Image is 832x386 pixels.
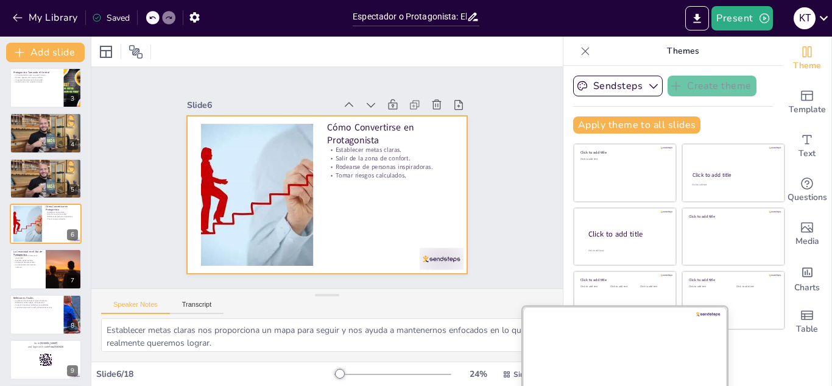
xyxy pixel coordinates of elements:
p: Reconocer el rol de espectador. [13,124,78,126]
p: Protagonista: Tomando el Control [13,71,60,74]
div: Click to add title [580,277,668,282]
p: Salir de la zona de confort. [46,213,78,216]
p: Cómo Convertirse en Protagonista [46,205,78,212]
div: Add ready made slides [783,80,831,124]
div: 7 [67,275,78,286]
div: https://cdn.sendsteps.com/images/logo/sendsteps_logo_white.pnghttps://cdn.sendsteps.com/images/lo... [10,249,82,289]
div: Get real-time input from your audience [783,168,831,212]
p: Falta de propósito en la vida. [13,121,78,124]
div: 8 [67,320,78,331]
p: La creatividad como proceso continuo. [13,264,42,268]
p: La seguridad del espectador es engañosa. [13,162,78,165]
p: Falta de propósito en la vida. [13,167,78,170]
div: Add images, graphics, shapes or video [783,212,831,256]
div: 3 [67,93,78,104]
button: Transcript [170,301,224,314]
p: Go to [13,341,78,345]
span: Text [799,147,816,160]
textarea: Establecer metas claras nos proporciona un mapa para seguir y nos ayuda a mantenernos enfocados e... [101,318,553,352]
span: Single View [513,370,555,379]
p: Reflexionar sobre nuestro rol es esencial. [13,302,60,304]
button: Sendsteps [573,76,663,96]
p: Cómo Convertirse en Protagonista [327,121,453,147]
div: Click to add body [588,249,665,252]
p: Inspirar a otros con nuestras acciones. [13,81,60,84]
p: Reconocer el rol de espectador. [13,169,78,171]
button: Add slide [6,43,85,62]
p: Themes [595,37,770,66]
p: Arrepentimientos por no actuar. [13,120,78,122]
p: Afrontar desafíos como oportunidades. [13,76,60,79]
p: Salir de la zona de confort. [327,154,453,162]
div: Click to add title [588,229,666,240]
div: Click to add text [640,285,668,288]
p: Los protagonistas crean su propia historia. [13,74,60,77]
button: K T [794,6,816,30]
div: https://cdn.sendsteps.com/images/logo/sendsteps_logo_white.pnghttps://cdn.sendsteps.com/images/lo... [10,159,82,199]
div: 24 % [464,368,493,380]
div: Click to add title [580,150,668,155]
button: Speaker Notes [101,301,170,314]
div: Click to add title [693,171,774,179]
div: K T [794,7,816,29]
div: 9 [10,340,82,380]
p: La valentía de experimentar. [13,262,42,264]
button: Apply theme to all slides [573,116,700,134]
p: La elección de rol impacta nuestro bienestar. [13,299,60,302]
span: Theme [793,59,821,73]
div: https://cdn.sendsteps.com/images/logo/sendsteps_logo_white.pnghttps://cdn.sendsteps.com/images/lo... [10,295,82,335]
div: Slide 6 [187,99,336,111]
div: Click to add text [689,285,727,288]
div: Layout [96,42,116,62]
div: Add charts and graphs [783,256,831,300]
div: Slide 6 / 18 [96,368,334,380]
div: 6 [67,229,78,240]
p: La seguridad del espectador es engañosa. [13,117,78,120]
p: La proactividad fomenta la creatividad. [13,79,60,81]
div: 9 [67,365,78,376]
div: 4 [67,139,78,150]
p: Reflexiones Finales [13,296,60,299]
button: Export to PowerPoint [685,6,709,30]
div: https://cdn.sendsteps.com/images/logo/sendsteps_logo_white.pnghttps://cdn.sendsteps.com/images/lo... [10,68,82,108]
div: Add a table [783,300,831,344]
p: La Creatividad en el Rol de Protagonista [13,250,42,257]
p: Rodearse de personas inspiradoras. [327,163,453,171]
p: Tomar riesgos calculados. [327,171,453,180]
p: Espectador: La Comodidad de la Pasividad [13,115,78,118]
p: Crecimiento personal a través de decisiones activas. [13,306,60,309]
div: Click to add text [736,285,775,288]
p: Establecer metas claras. [46,211,78,213]
span: Template [789,103,826,116]
p: Rodearse de personas inspiradoras. [46,215,78,218]
div: https://cdn.sendsteps.com/images/logo/sendsteps_logo_white.pnghttps://cdn.sendsteps.com/images/lo... [10,113,82,153]
div: 5 [67,184,78,195]
button: Present [711,6,772,30]
p: and login with code [13,345,78,349]
span: Position [129,45,143,59]
p: Tomar riesgos calculados. [46,218,78,220]
p: Arrepentimientos por no actuar. [13,165,78,167]
p: Aprender de los fracasos. [13,260,42,262]
div: Click to add text [692,184,773,187]
p: Espectador: La Comodidad de la Pasividad [13,160,78,163]
button: Create theme [668,76,756,96]
div: Click to add title [689,277,776,282]
span: Charts [794,281,820,295]
div: Click to add text [580,285,608,288]
strong: [DOMAIN_NAME] [40,342,58,345]
div: Click to add text [580,158,668,161]
div: Click to add title [689,213,776,218]
span: Questions [788,191,827,204]
div: Add text boxes [783,124,831,168]
span: Table [796,323,818,336]
div: Change the overall theme [783,37,831,80]
div: Saved [92,12,130,24]
button: My Library [9,8,83,27]
div: Click to add text [610,285,638,288]
p: El empoderamiento fomenta la creatividad. [13,255,42,259]
div: https://cdn.sendsteps.com/images/logo/sendsteps_logo_white.pnghttps://cdn.sendsteps.com/images/lo... [10,204,82,244]
span: Media [795,235,819,248]
input: Insert title [353,8,467,26]
p: Establecer metas claras. [327,145,453,154]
